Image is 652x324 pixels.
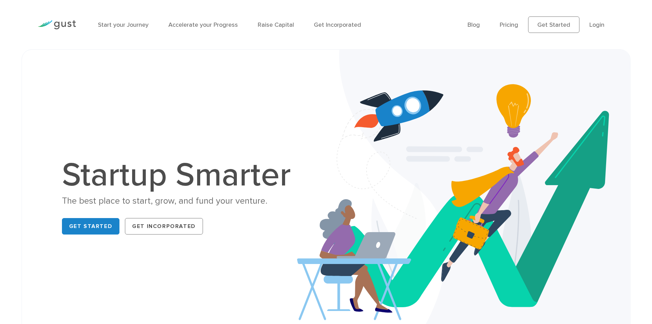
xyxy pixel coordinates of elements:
a: Start your Journey [98,21,149,28]
a: Get Started [528,16,579,33]
a: Pricing [500,21,518,28]
a: Blog [468,21,480,28]
div: The best place to start, grow, and fund your venture. [62,195,298,207]
img: Gust Logo [38,20,76,29]
a: Get Incorporated [125,218,203,235]
a: Accelerate your Progress [168,21,238,28]
a: Login [589,21,604,28]
a: Get Incorporated [314,21,361,28]
a: Raise Capital [258,21,294,28]
a: Get Started [62,218,120,235]
h1: Startup Smarter [62,159,298,192]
